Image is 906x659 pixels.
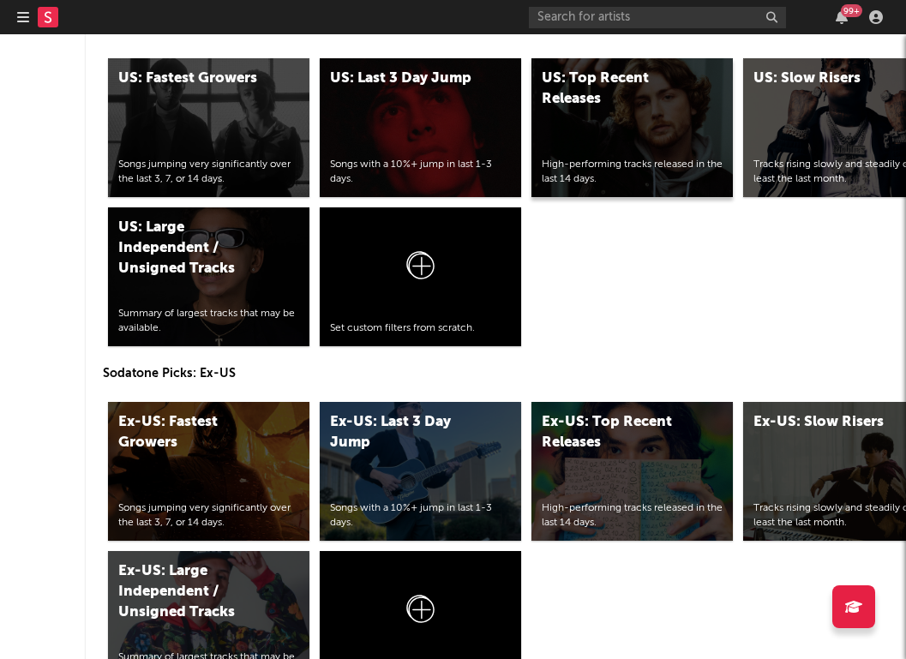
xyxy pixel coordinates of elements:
[108,58,309,197] a: US: Fastest GrowersSongs jumping very significantly over the last 3, 7, or 14 days.
[330,69,475,89] div: US: Last 3 Day Jump
[330,321,511,336] div: Set custom filters from scratch.
[330,158,511,187] div: Songs with a 10%+ jump in last 1-3 days.
[108,402,309,541] a: Ex-US: Fastest GrowersSongs jumping very significantly over the last 3, 7, or 14 days.
[841,4,862,17] div: 99 +
[118,69,263,89] div: US: Fastest Growers
[529,7,786,28] input: Search for artists
[320,207,521,346] a: Set custom filters from scratch.
[118,218,263,279] div: US: Large Independent / Unsigned Tracks
[108,207,309,346] a: US: Large Independent / Unsigned TracksSummary of largest tracks that may be available.
[118,501,299,530] div: Songs jumping very significantly over the last 3, 7, or 14 days.
[118,412,263,453] div: Ex-US: Fastest Growers
[836,10,848,24] button: 99+
[542,501,723,530] div: High-performing tracks released in the last 14 days.
[542,412,687,453] div: Ex-US: Top Recent Releases
[320,402,521,541] a: Ex-US: Last 3 Day JumpSongs with a 10%+ jump in last 1-3 days.
[320,58,521,197] a: US: Last 3 Day JumpSongs with a 10%+ jump in last 1-3 days.
[531,402,733,541] a: Ex-US: Top Recent ReleasesHigh-performing tracks released in the last 14 days.
[118,158,299,187] div: Songs jumping very significantly over the last 3, 7, or 14 days.
[330,501,511,530] div: Songs with a 10%+ jump in last 1-3 days.
[330,412,475,453] div: Ex-US: Last 3 Day Jump
[118,307,299,336] div: Summary of largest tracks that may be available.
[531,58,733,197] a: US: Top Recent ReleasesHigh-performing tracks released in the last 14 days.
[118,561,263,623] div: Ex-US: Large Independent / Unsigned Tracks
[753,69,898,89] div: US: Slow Risers
[753,412,898,433] div: Ex-US: Slow Risers
[542,69,687,110] div: US: Top Recent Releases
[542,158,723,187] div: High-performing tracks released in the last 14 days.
